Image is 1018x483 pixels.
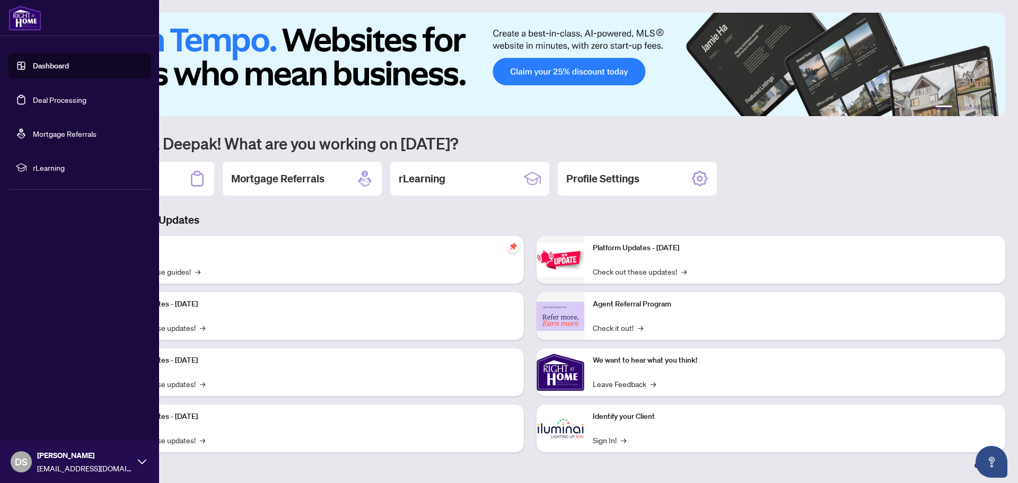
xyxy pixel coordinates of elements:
button: 1 [935,106,952,110]
span: → [200,378,205,390]
span: → [200,434,205,446]
button: 6 [990,106,995,110]
a: Dashboard [33,61,69,71]
p: Agent Referral Program [593,298,997,310]
h1: Welcome back Deepak! What are you working on [DATE]? [55,133,1005,153]
p: Self-Help [111,242,515,254]
img: Platform Updates - June 23, 2025 [537,243,584,277]
a: Leave Feedback→ [593,378,656,390]
p: Platform Updates - [DATE] [593,242,997,254]
span: [EMAIL_ADDRESS][DOMAIN_NAME] [37,462,133,474]
p: Platform Updates - [DATE] [111,355,515,366]
button: Open asap [976,446,1007,478]
button: 5 [982,106,986,110]
a: Mortgage Referrals [33,129,96,138]
span: → [621,434,626,446]
span: [PERSON_NAME] [37,450,133,461]
span: → [195,266,200,277]
a: Check out these updates!→ [593,266,687,277]
button: 4 [973,106,978,110]
img: Agent Referral Program [537,302,584,331]
a: Deal Processing [33,95,86,104]
span: → [638,322,643,333]
button: 2 [956,106,961,110]
span: rLearning [33,162,143,173]
button: 3 [965,106,969,110]
a: Sign In!→ [593,434,626,446]
img: logo [8,5,41,31]
h2: rLearning [399,171,445,186]
span: → [200,322,205,333]
h2: Profile Settings [566,171,639,186]
h2: Mortgage Referrals [231,171,324,186]
img: Identify your Client [537,405,584,452]
span: pushpin [507,240,520,253]
a: Check it out!→ [593,322,643,333]
p: Platform Updates - [DATE] [111,298,515,310]
p: Platform Updates - [DATE] [111,411,515,423]
h3: Brokerage & Industry Updates [55,213,1005,227]
img: We want to hear what you think! [537,348,584,396]
img: Slide 0 [55,13,1005,116]
span: DS [15,454,28,469]
span: → [651,378,656,390]
p: We want to hear what you think! [593,355,997,366]
span: → [681,266,687,277]
p: Identify your Client [593,411,997,423]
